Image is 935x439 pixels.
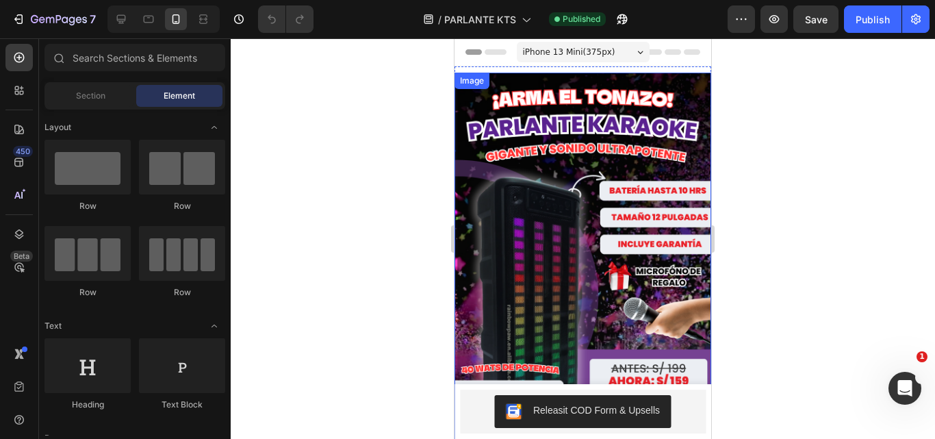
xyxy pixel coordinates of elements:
[454,38,711,439] iframe: Design area
[258,5,313,33] div: Undo/Redo
[139,200,225,212] div: Row
[793,5,838,33] button: Save
[444,12,516,27] span: PARLANTE KTS
[44,44,225,71] input: Search Sections & Elements
[917,351,927,362] span: 1
[139,399,225,411] div: Text Block
[90,11,96,27] p: 7
[203,116,225,138] span: Toggle open
[139,286,225,299] div: Row
[44,121,71,134] span: Layout
[438,12,441,27] span: /
[44,399,131,411] div: Heading
[44,286,131,299] div: Row
[44,200,131,212] div: Row
[164,90,195,102] span: Element
[76,90,105,102] span: Section
[5,5,102,33] button: 7
[888,372,921,405] iframe: Intercom live chat
[563,13,600,25] span: Published
[844,5,901,33] button: Publish
[13,146,33,157] div: 450
[805,14,828,25] span: Save
[44,320,62,332] span: Text
[203,315,225,337] span: Toggle open
[10,251,33,262] div: Beta
[856,12,890,27] div: Publish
